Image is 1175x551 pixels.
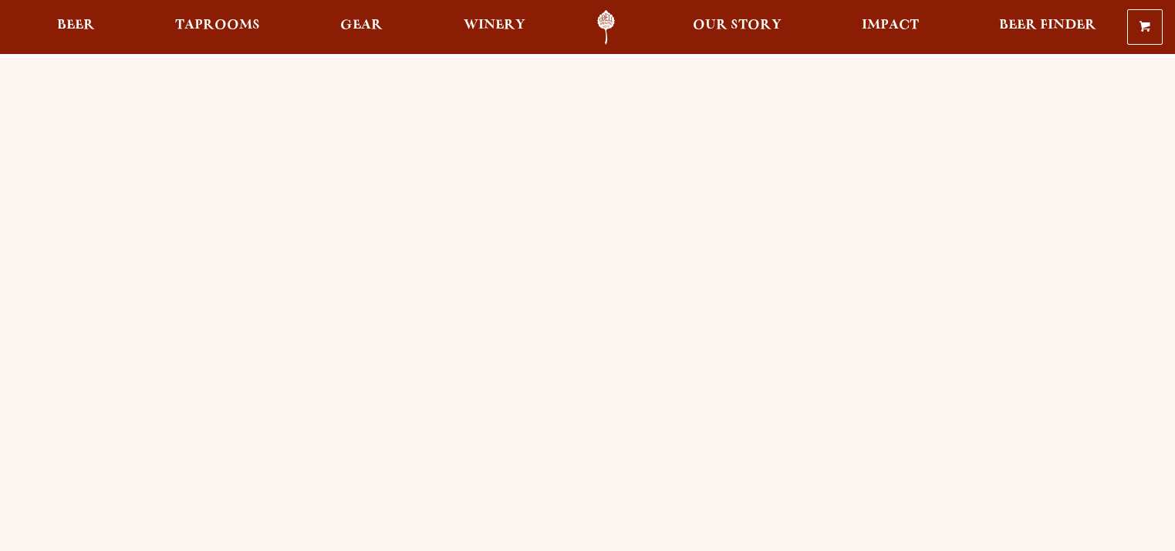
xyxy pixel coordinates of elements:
[165,10,270,45] a: Taprooms
[454,10,535,45] a: Winery
[47,10,105,45] a: Beer
[330,10,393,45] a: Gear
[693,19,782,32] span: Our Story
[464,19,525,32] span: Winery
[340,19,383,32] span: Gear
[999,19,1096,32] span: Beer Finder
[577,10,635,45] a: Odell Home
[57,19,95,32] span: Beer
[852,10,929,45] a: Impact
[175,19,260,32] span: Taprooms
[989,10,1106,45] a: Beer Finder
[862,19,919,32] span: Impact
[683,10,792,45] a: Our Story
